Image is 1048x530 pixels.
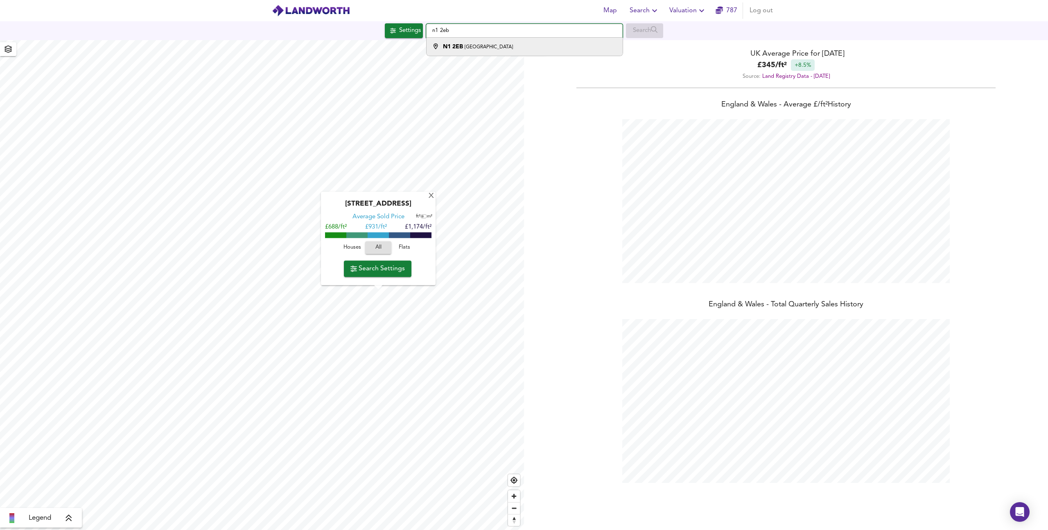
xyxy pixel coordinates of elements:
[341,243,363,253] span: Houses
[344,260,411,277] button: Search Settings
[716,5,737,16] a: 787
[352,213,404,222] div: Average Sold Price
[399,25,421,36] div: Settings
[325,200,431,213] div: [STREET_ADDRESS]
[630,5,660,16] span: Search
[669,5,707,16] span: Valuation
[427,215,432,219] span: m²
[385,23,423,38] button: Settings
[508,490,520,502] button: Zoom in
[508,474,520,486] button: Find my location
[325,224,347,231] span: £688/ft²
[508,502,520,514] button: Zoom out
[465,45,513,50] small: [GEOGRAPHIC_DATA]
[29,513,51,523] span: Legend
[626,2,663,19] button: Search
[524,48,1048,59] div: UK Average Price for [DATE]
[426,24,623,38] input: Enter a location...
[508,514,520,526] button: Reset bearing to north
[666,2,710,19] button: Valuation
[385,23,423,38] div: Click to configure Search Settings
[365,242,391,254] button: All
[1010,502,1030,522] div: Open Intercom Messenger
[391,242,418,254] button: Flats
[428,193,435,200] div: X
[416,215,420,219] span: ft²
[369,243,387,253] span: All
[713,2,739,19] button: 787
[750,5,773,16] span: Log out
[350,263,405,274] span: Search Settings
[272,5,350,17] img: logo
[524,100,1048,111] div: England & Wales - Average £/ ft² History
[524,299,1048,311] div: England & Wales - Total Quarterly Sales History
[443,44,463,50] strong: N1 2EB
[746,2,776,19] button: Log out
[393,243,416,253] span: Flats
[762,74,830,79] a: Land Registry Data - [DATE]
[365,224,387,231] span: £ 931/ft²
[597,2,623,19] button: Map
[339,242,365,254] button: Houses
[524,71,1048,82] div: Source:
[626,23,663,38] div: Enable a Source before running a Search
[791,59,815,71] div: +8.5%
[600,5,620,16] span: Map
[405,224,431,231] span: £1,174/ft²
[757,60,787,71] b: £ 345 / ft²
